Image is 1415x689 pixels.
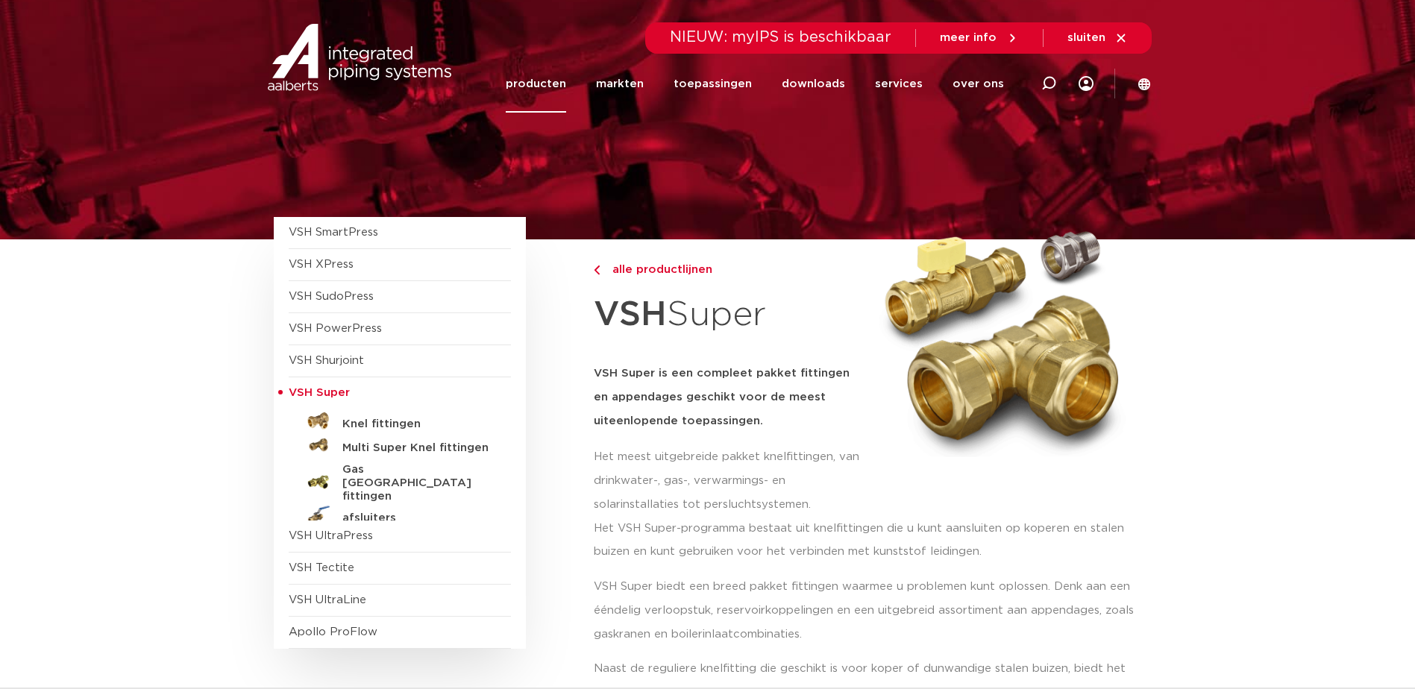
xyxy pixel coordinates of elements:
strong: VSH [594,298,667,332]
a: VSH SudoPress [289,291,374,302]
p: Het VSH Super-programma bestaat uit knelfittingen die u kunt aansluiten op koperen en stalen buiz... [594,517,1142,564]
a: Apollo ProFlow [289,626,377,638]
a: toepassingen [674,55,752,113]
a: VSH PowerPress [289,323,382,334]
h1: Super [594,286,864,344]
a: VSH Tectite [289,562,354,573]
p: Het meest uitgebreide pakket knelfittingen, van drinkwater-, gas-, verwarmings- en solarinstallat... [594,445,864,517]
a: Gas [GEOGRAPHIC_DATA] fittingen [289,457,511,503]
a: Knel fittingen [289,409,511,433]
p: VSH Super biedt een breed pakket fittingen waarmee u problemen kunt oplossen. Denk aan een ééndel... [594,575,1142,646]
span: VSH Super [289,387,350,398]
span: NIEUW: myIPS is beschikbaar [670,30,891,45]
a: afsluiters [289,503,511,527]
a: VSH Shurjoint [289,355,364,366]
h5: VSH Super is een compleet pakket fittingen en appendages geschikt voor de meest uiteenlopende toe... [594,362,864,433]
h5: Gas [GEOGRAPHIC_DATA] fittingen [342,463,490,503]
a: VSH UltraPress [289,530,373,541]
a: over ons [953,55,1004,113]
span: meer info [940,32,997,43]
a: downloads [782,55,845,113]
a: sluiten [1067,31,1128,45]
a: markten [596,55,644,113]
a: Multi Super Knel fittingen [289,433,511,457]
img: chevron-right.svg [594,265,600,275]
h5: Multi Super Knel fittingen [342,441,490,455]
a: VSH SmartPress [289,227,378,238]
a: VSH UltraLine [289,594,366,605]
a: alle productlijnen [594,261,864,279]
h5: afsluiters [342,512,490,525]
a: meer info [940,31,1019,45]
a: producten [506,55,566,113]
nav: Menu [506,55,1004,113]
a: VSH XPress [289,259,354,270]
h5: Knel fittingen [342,418,490,431]
a: services [875,55,923,113]
span: sluiten [1067,32,1105,43]
span: alle productlijnen [603,264,712,275]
